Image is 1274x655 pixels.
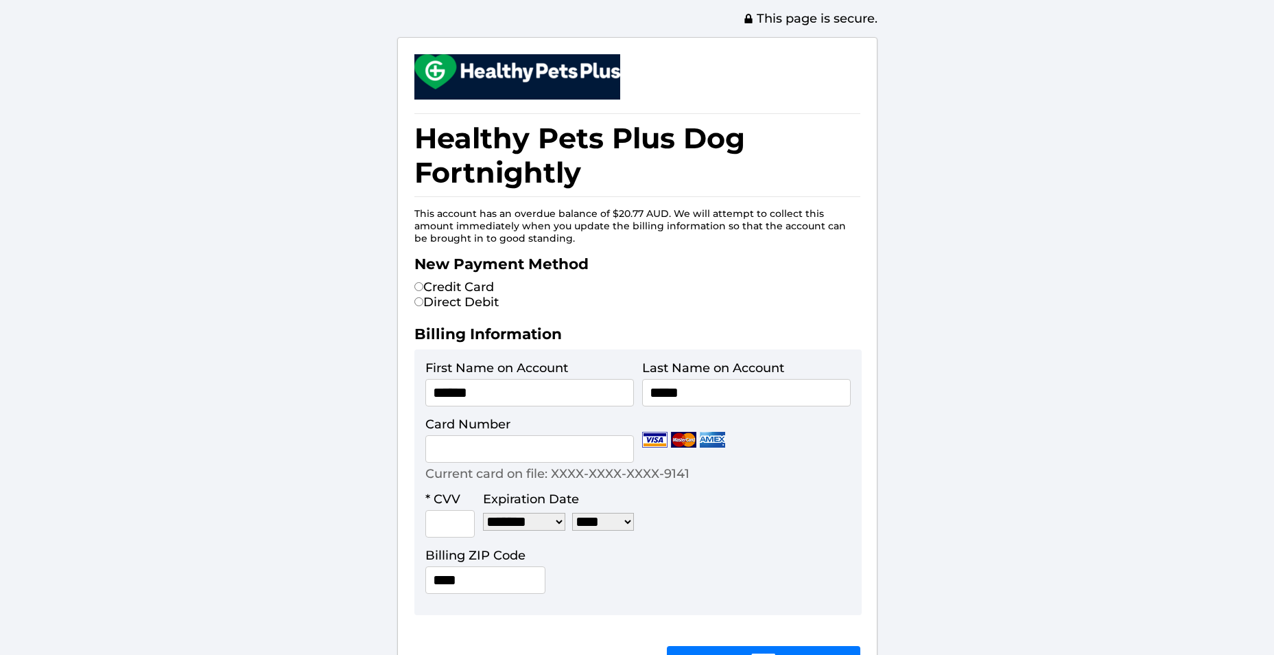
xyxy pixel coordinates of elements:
[671,432,696,448] img: Mastercard
[642,432,668,448] img: Visa
[425,417,510,432] label: Card Number
[414,295,499,310] label: Direct Debit
[414,282,423,291] input: Credit Card
[414,297,423,306] input: Direct Debit
[414,255,860,279] h2: New Payment Method
[425,360,568,376] label: First Name on Account
[743,11,877,26] span: This page is secure.
[414,54,620,89] img: small.png
[483,492,579,507] label: Expiration Date
[414,113,860,197] h1: Healthy Pets Plus Dog Fortnightly
[414,279,494,295] label: Credit Card
[414,207,860,244] p: This account has an overdue balance of $20.77 AUD. We will attempt to collect this amount immedia...
[425,492,460,507] label: * CVV
[414,325,860,349] h2: Billing Information
[642,360,784,376] label: Last Name on Account
[700,432,725,448] img: Amex
[425,466,689,481] p: Current card on file: XXXX-XXXX-XXXX-9141
[425,548,526,563] label: Billing ZIP Code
